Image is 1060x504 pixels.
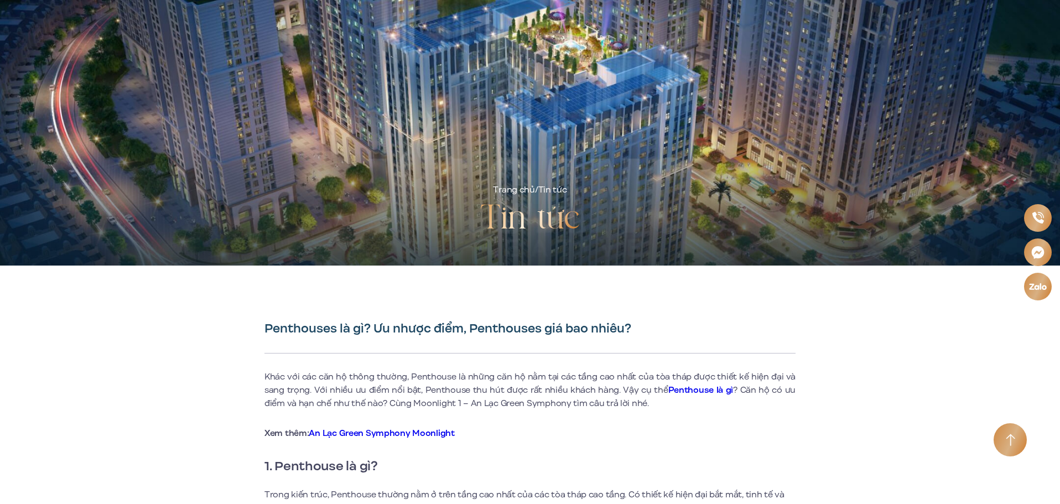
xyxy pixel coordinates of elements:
p: Trong kiến trúc, Penthouse thường nằm ở trên tầng cao nhất của các tòa tháp cao tầng. Có thiết kế... [264,488,796,501]
div: / [493,184,567,197]
a: An Lạc Green Symphony Moonlight [309,427,454,439]
a: Penthouse là gì [668,384,734,396]
h2: Tin tức [480,197,580,241]
a: Trang chủ [493,184,534,196]
span: Tin tức [538,184,567,196]
h1: Penthouses là gì? Ưu nhược điểm, Penthouses giá bao nhiêu? [264,321,796,336]
img: Zalo icon [1028,282,1047,290]
img: Arrow icon [1006,434,1015,446]
p: Khác với các căn hộ thông thường, Penthouse là những căn hộ nằm tại các tầng cao nhất của tòa thá... [264,370,796,410]
strong: Xem thêm: [264,427,455,439]
img: Phone icon [1031,211,1044,224]
img: Messenger icon [1031,245,1045,259]
strong: 1. Penthouse là gì? [264,456,378,475]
